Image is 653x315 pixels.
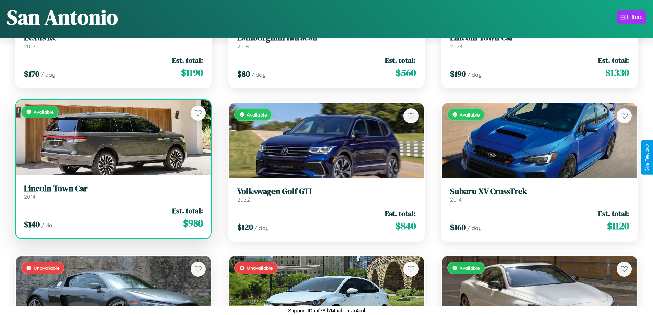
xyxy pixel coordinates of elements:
[183,216,203,230] span: $ 980
[460,265,480,271] span: Available
[24,184,203,201] a: Lincoln Town Car2014
[172,55,203,65] span: Est. total:
[450,33,629,43] h3: Lincoln Town Car
[237,43,249,50] span: 2018
[254,225,269,231] span: / day
[385,55,416,65] span: Est. total:
[24,33,203,43] h3: Lexus RC
[34,109,54,115] span: Available
[288,306,365,315] p: Support ID: mf78d7t4acbcmzx4col
[460,112,480,118] span: Available
[450,221,466,233] span: $ 160
[181,66,203,80] span: $ 1190
[24,219,40,230] span: $ 140
[450,186,629,203] a: Subaru XV CrossTrek2014
[251,71,266,78] span: / day
[237,221,253,233] span: $ 120
[467,71,482,78] span: / day
[385,208,416,218] span: Est. total:
[605,66,629,80] span: $ 1330
[450,43,463,50] span: 2024
[617,10,646,24] button: Filters
[237,186,416,196] h3: Volkswagen Golf GTI
[24,43,35,50] span: 2017
[237,33,416,43] h3: Lamborghini Huracan
[450,196,462,203] span: 2014
[41,222,56,229] span: / day
[24,68,39,80] span: $ 170
[645,144,650,171] div: Give Feedback
[467,225,482,231] span: / day
[598,55,629,65] span: Est. total:
[247,265,273,271] span: Unavailable
[24,184,203,194] h3: Lincoln Town Car
[172,206,203,216] span: Est. total:
[396,219,416,233] span: $ 840
[450,186,629,196] h3: Subaru XV CrossTrek
[7,3,118,31] h1: San Antonio
[396,66,416,80] span: $ 560
[24,33,203,50] a: Lexus RC2017
[41,71,55,78] span: / day
[607,219,629,233] span: $ 1120
[34,265,60,271] span: Unavailable
[237,186,416,203] a: Volkswagen Golf GTI2022
[237,33,416,50] a: Lamborghini Huracan2018
[24,193,36,200] span: 2014
[598,208,629,218] span: Est. total:
[450,33,629,50] a: Lincoln Town Car2024
[450,68,466,80] span: $ 190
[627,14,643,21] div: Filters
[247,112,267,118] span: Available
[237,196,250,203] span: 2022
[237,68,250,80] span: $ 80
